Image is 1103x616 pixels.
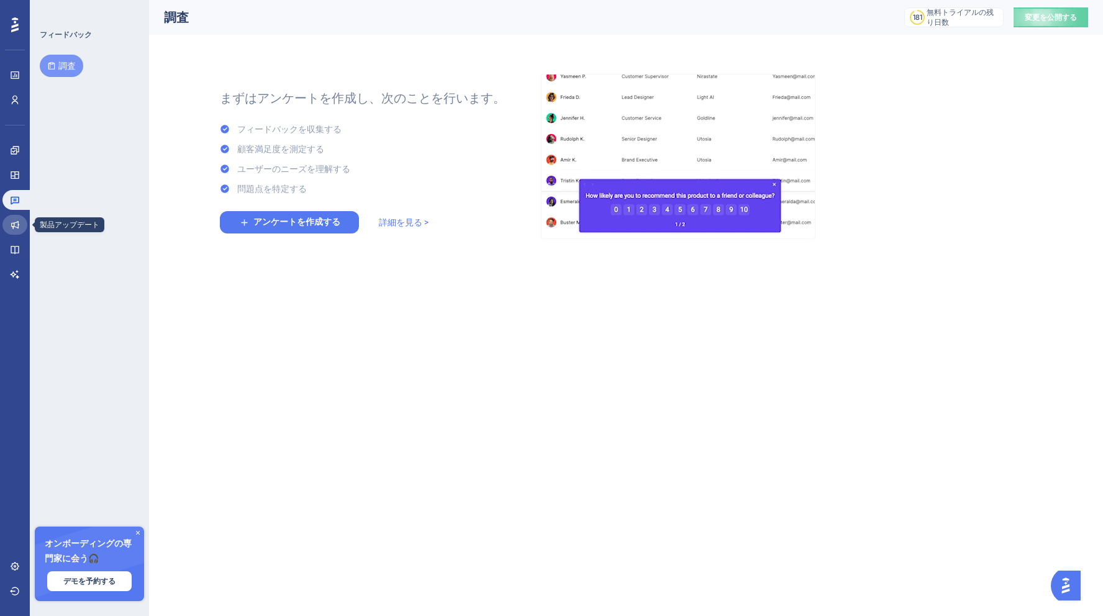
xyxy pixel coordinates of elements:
[164,10,189,25] font: 調査
[237,184,307,194] font: 問題点を特定する
[40,55,83,77] button: 調査
[237,164,350,174] font: ユーザーのニーズを理解する
[237,124,342,134] font: フィードバックを収集する
[220,91,506,106] font: まずはアンケートを作成し、次のことを行います。
[379,215,429,230] a: 詳細を見る >
[541,74,815,239] img: b81bf5b5c10d0e3e90f664060979471a.gif
[253,217,340,227] font: アンケートを作成する
[927,8,994,27] font: 無料トライアルの残り日数
[220,211,359,233] button: アンケートを作成する
[58,61,76,71] font: 調査
[913,13,922,22] font: 181
[47,571,132,591] button: デモを予約する
[237,144,324,154] font: 顧客満足度を測定する
[1051,567,1088,604] iframe: UserGuiding AIアシスタントランチャー
[40,30,92,39] font: フィードバック
[1025,13,1077,22] font: 変更を公開する
[379,217,429,227] font: 詳細を見る >
[63,577,116,586] font: デモを予約する
[1014,7,1088,27] button: 変更を公開する
[45,538,132,564] font: オンボーディングの専門家に会う🎧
